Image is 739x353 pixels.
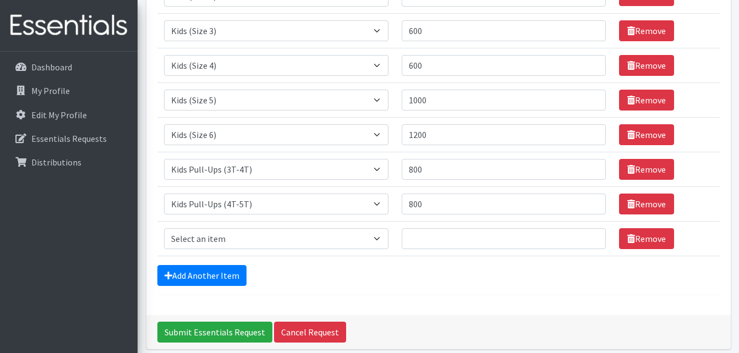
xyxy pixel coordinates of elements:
p: My Profile [31,85,70,96]
a: Edit My Profile [4,104,133,126]
img: HumanEssentials [4,7,133,44]
a: Remove [619,55,674,76]
a: Remove [619,194,674,214]
a: Distributions [4,151,133,173]
a: Dashboard [4,56,133,78]
p: Essentials Requests [31,133,107,144]
a: Remove [619,90,674,111]
a: Remove [619,20,674,41]
a: Cancel Request [274,322,346,343]
a: Remove [619,124,674,145]
input: Submit Essentials Request [157,322,272,343]
p: Edit My Profile [31,109,87,120]
a: My Profile [4,80,133,102]
a: Essentials Requests [4,128,133,150]
p: Distributions [31,157,81,168]
p: Dashboard [31,62,72,73]
a: Remove [619,159,674,180]
a: Remove [619,228,674,249]
a: Add Another Item [157,265,247,286]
